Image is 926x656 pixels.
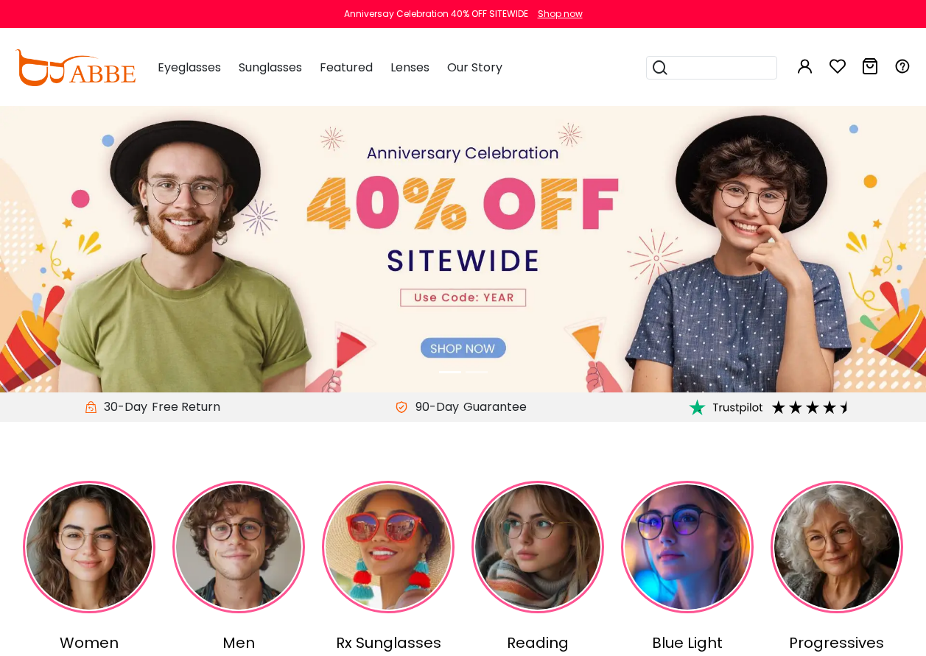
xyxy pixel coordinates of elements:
[390,59,429,76] span: Lenses
[158,59,221,76] span: Eyeglasses
[317,632,460,654] div: Rx Sunglasses
[172,481,305,613] img: Men
[466,481,610,654] a: Reading
[344,7,528,21] div: Anniversay Celebration 40% OFF SITEWIDE
[18,481,161,654] a: Women
[322,481,455,613] img: Rx Sunglasses
[765,481,908,654] a: Progressives
[459,398,531,416] div: Guarantee
[530,7,583,20] a: Shop now
[615,632,759,654] div: Blue Light
[147,398,225,416] div: Free Return
[771,481,903,613] img: Progressives
[615,481,759,654] a: Blue Light
[538,7,583,21] div: Shop now
[317,481,460,654] a: Rx Sunglasses
[320,59,373,76] span: Featured
[97,398,147,416] span: 30-Day
[18,632,161,654] div: Women
[15,49,136,86] img: abbeglasses.com
[471,481,604,613] img: Reading
[765,632,908,654] div: Progressives
[167,632,311,654] div: Men
[447,59,502,76] span: Our Story
[167,481,311,654] a: Men
[621,481,754,613] img: Blue Light
[408,398,459,416] span: 90-Day
[23,481,155,613] img: Women
[239,59,302,76] span: Sunglasses
[466,632,610,654] div: Reading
